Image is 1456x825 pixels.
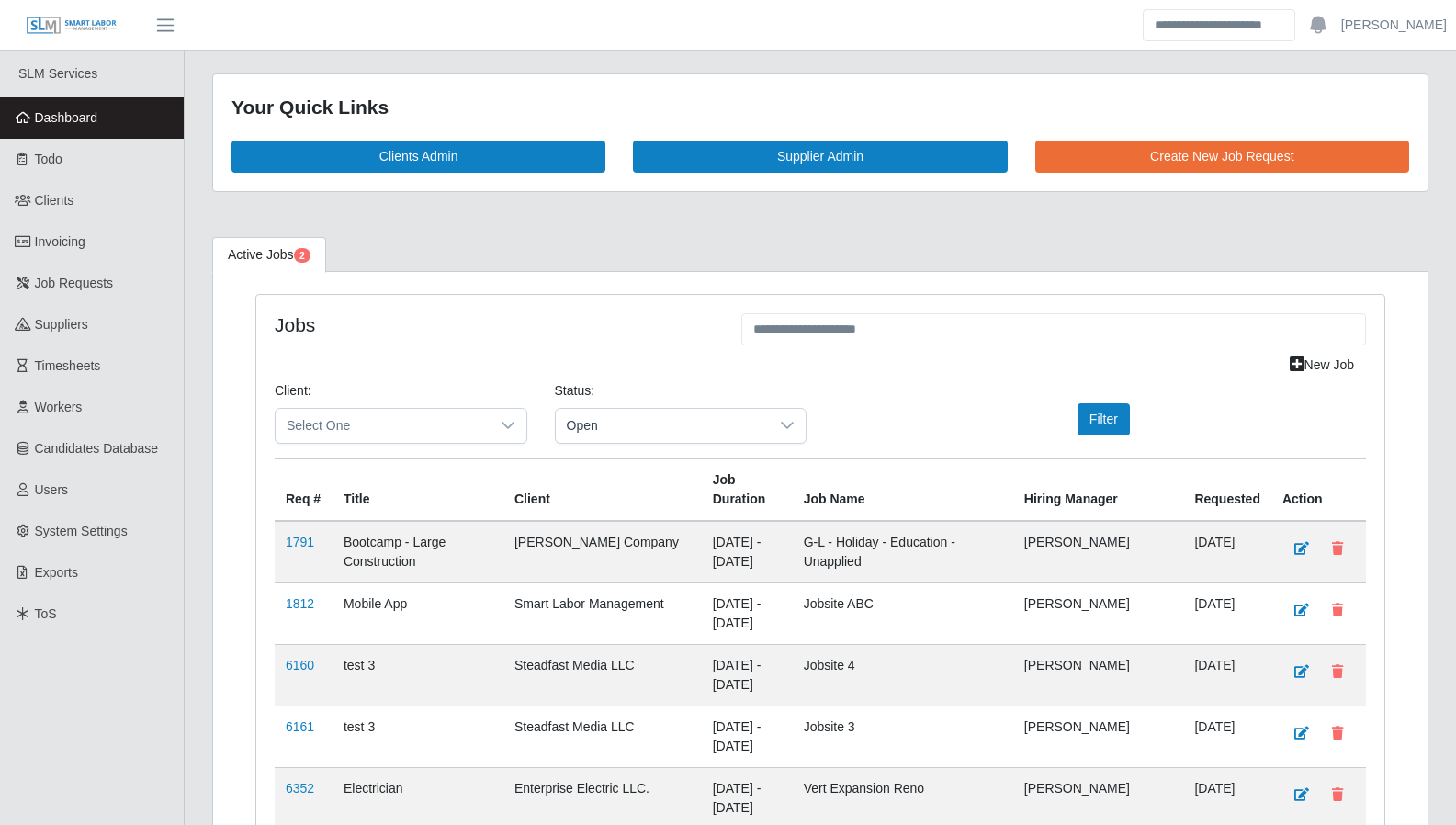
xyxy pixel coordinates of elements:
[793,706,1013,767] td: Jobsite 3
[633,141,1007,173] a: Supplier Admin
[35,524,128,538] span: System Settings
[1013,458,1184,521] th: Hiring Manager
[286,781,314,796] a: 6352
[286,535,314,549] a: 1791
[333,706,503,767] td: test 3
[503,706,702,767] td: Steadfast Media LLC
[35,400,83,414] span: Workers
[1183,521,1271,583] td: [DATE]
[556,409,770,443] span: Open
[702,644,793,706] td: [DATE] - [DATE]
[333,582,503,644] td: Mobile App
[1078,403,1130,435] button: Filter
[286,719,314,734] a: 6161
[793,644,1013,706] td: Jobsite 4
[276,409,490,443] span: Select One
[1035,141,1409,173] a: Create New Job Request
[503,521,702,583] td: [PERSON_NAME] Company
[26,16,118,36] img: SLM Logo
[555,381,595,401] label: Status:
[503,458,702,521] th: Client
[35,234,85,249] span: Invoicing
[18,66,97,81] span: SLM Services
[702,582,793,644] td: [DATE] - [DATE]
[35,565,78,580] span: Exports
[702,521,793,583] td: [DATE] - [DATE]
[286,596,314,611] a: 1812
[275,381,311,401] label: Client:
[231,93,1409,122] div: Your Quick Links
[333,521,503,583] td: Bootcamp - Large Construction
[275,458,333,521] th: Req #
[35,441,159,456] span: Candidates Database
[702,706,793,767] td: [DATE] - [DATE]
[1013,582,1184,644] td: [PERSON_NAME]
[35,193,74,208] span: Clients
[793,458,1013,521] th: Job Name
[35,317,88,332] span: Suppliers
[35,358,101,373] span: Timesheets
[793,521,1013,583] td: G-L - Holiday - Education - Unapplied
[333,644,503,706] td: test 3
[286,658,314,672] a: 6160
[35,152,62,166] span: Todo
[35,276,114,290] span: Job Requests
[1183,582,1271,644] td: [DATE]
[35,606,57,621] span: ToS
[1271,458,1366,521] th: Action
[1278,349,1366,381] a: New Job
[702,458,793,521] th: Job Duration
[35,110,98,125] span: Dashboard
[1013,521,1184,583] td: [PERSON_NAME]
[1013,644,1184,706] td: [PERSON_NAME]
[1143,9,1295,41] input: Search
[294,248,310,263] span: Pending Jobs
[503,644,702,706] td: Steadfast Media LLC
[503,582,702,644] td: Smart Labor Management
[1183,458,1271,521] th: Requested
[212,237,326,273] a: Active Jobs
[1341,16,1447,35] a: [PERSON_NAME]
[35,482,69,497] span: Users
[231,141,605,173] a: Clients Admin
[333,458,503,521] th: Title
[1183,644,1271,706] td: [DATE]
[1183,706,1271,767] td: [DATE]
[275,313,714,336] h4: Jobs
[793,582,1013,644] td: Jobsite ABC
[1013,706,1184,767] td: [PERSON_NAME]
